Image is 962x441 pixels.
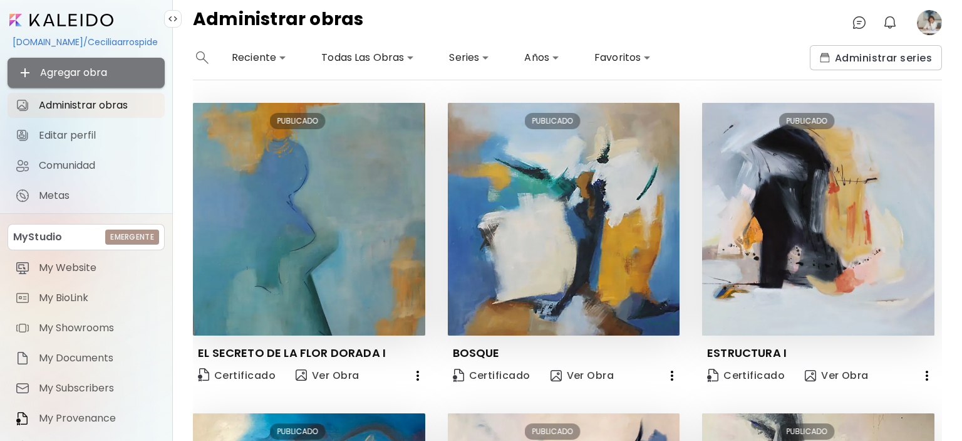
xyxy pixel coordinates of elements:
a: CertificateCertificado [193,363,281,388]
img: item [15,381,30,396]
a: completeMetas iconMetas [8,183,165,208]
div: [DOMAIN_NAME]/Ceciliaarrospide [8,31,165,53]
img: Administrar obras icon [15,98,30,113]
div: Series [444,48,494,68]
a: itemMy Subscribers [8,376,165,401]
a: itemMy Website [8,255,165,280]
p: ESTRUCTURA I [707,346,787,361]
img: chatIcon [852,15,867,30]
img: view-art [296,369,307,381]
div: Años [519,48,564,68]
span: My BioLink [39,292,157,304]
img: Metas icon [15,188,30,203]
p: BOSQUE [453,346,500,361]
img: Certificate [453,369,464,382]
span: Metas [39,189,157,202]
a: CertificateCertificado [702,363,790,388]
a: CertificateCertificado [448,363,535,388]
img: bellIcon [882,15,897,30]
img: item [15,411,30,426]
div: Reciente [227,48,291,68]
div: PUBLICADO [270,423,326,440]
img: thumbnail [193,103,425,336]
img: item [15,321,30,336]
button: view-artVer Obra [291,363,365,388]
span: My Website [39,262,157,274]
a: itemMy BioLink [8,285,165,311]
img: collections [820,53,830,63]
a: Comunidad iconComunidad [8,153,165,178]
img: item [15,260,30,275]
span: Comunidad [39,159,157,172]
span: Certificado [198,367,276,384]
img: Certificate [198,368,209,381]
img: item [15,351,30,366]
span: Ver Obra [551,369,614,383]
span: My Showrooms [39,322,157,334]
span: Administrar obras [39,99,157,112]
span: My Provenance [39,412,157,425]
p: MyStudio [13,230,62,245]
p: EL SECRETO DE LA FLOR DORADA I [198,346,386,361]
span: My Documents [39,352,157,364]
div: Todas Las Obras [316,48,419,68]
img: Certificate [707,369,718,382]
span: My Subscribers [39,382,157,395]
span: Certificado [453,369,530,383]
span: Certificado [707,369,785,383]
span: Ver Obra [296,368,359,383]
button: view-artVer Obra [800,363,874,388]
span: Editar perfil [39,129,157,142]
img: thumbnail [448,103,680,336]
img: item [15,290,30,306]
button: Agregar obra [8,58,165,88]
div: PUBLICADO [270,113,326,129]
a: Administrar obras iconAdministrar obras [8,93,165,118]
div: PUBLICADO [779,113,835,129]
a: itemMy Provenance [8,406,165,431]
a: itemMy Showrooms [8,316,165,341]
div: PUBLICADO [524,423,580,440]
button: view-artVer Obra [546,363,619,388]
img: thumbnail [702,103,934,336]
span: Ver Obra [805,369,869,383]
img: collapse [168,14,178,24]
h4: Administrar obras [193,10,364,35]
h6: Emergente [110,231,154,243]
img: search [196,51,209,64]
img: view-art [805,370,816,381]
img: Editar perfil icon [15,128,30,143]
button: search [193,45,212,70]
a: itemMy Documents [8,346,165,371]
div: PUBLICADO [524,113,580,129]
div: Favoritos [589,48,656,68]
img: Comunidad icon [15,158,30,173]
button: bellIcon [879,12,901,33]
div: PUBLICADO [779,423,835,440]
button: collectionsAdministrar series [810,45,942,70]
img: view-art [551,370,562,381]
span: Agregar obra [18,65,155,80]
span: Administrar series [820,51,932,65]
a: Editar perfil iconEditar perfil [8,123,165,148]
